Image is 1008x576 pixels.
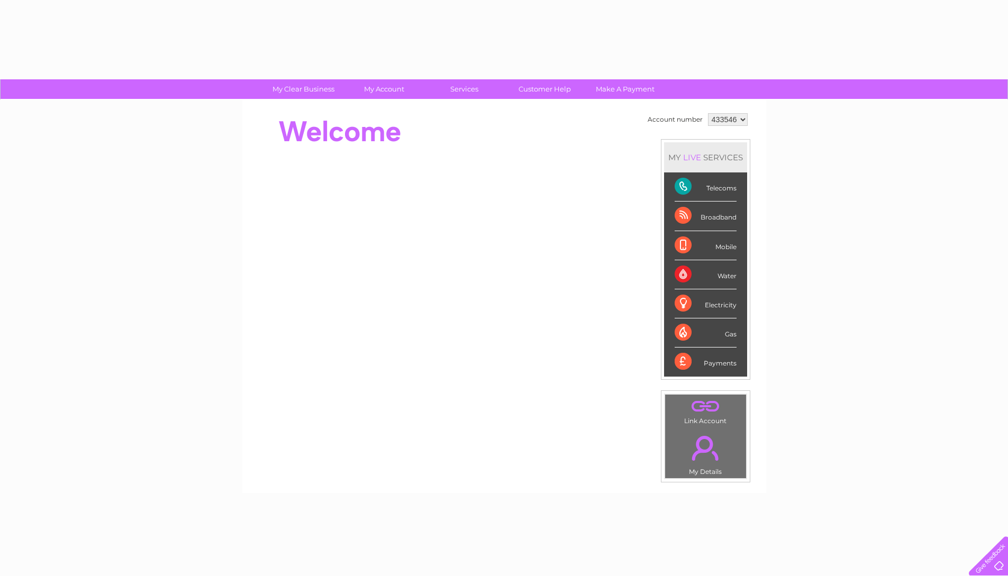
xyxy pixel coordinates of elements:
[260,79,347,99] a: My Clear Business
[675,172,737,202] div: Telecoms
[668,429,743,467] a: .
[681,152,703,162] div: LIVE
[582,79,669,99] a: Make A Payment
[340,79,428,99] a: My Account
[665,427,747,479] td: My Details
[675,260,737,289] div: Water
[675,289,737,318] div: Electricity
[665,394,747,427] td: Link Account
[668,397,743,416] a: .
[645,111,705,129] td: Account number
[675,231,737,260] div: Mobile
[675,202,737,231] div: Broadband
[675,318,737,348] div: Gas
[675,348,737,376] div: Payments
[501,79,588,99] a: Customer Help
[421,79,508,99] a: Services
[664,142,747,172] div: MY SERVICES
